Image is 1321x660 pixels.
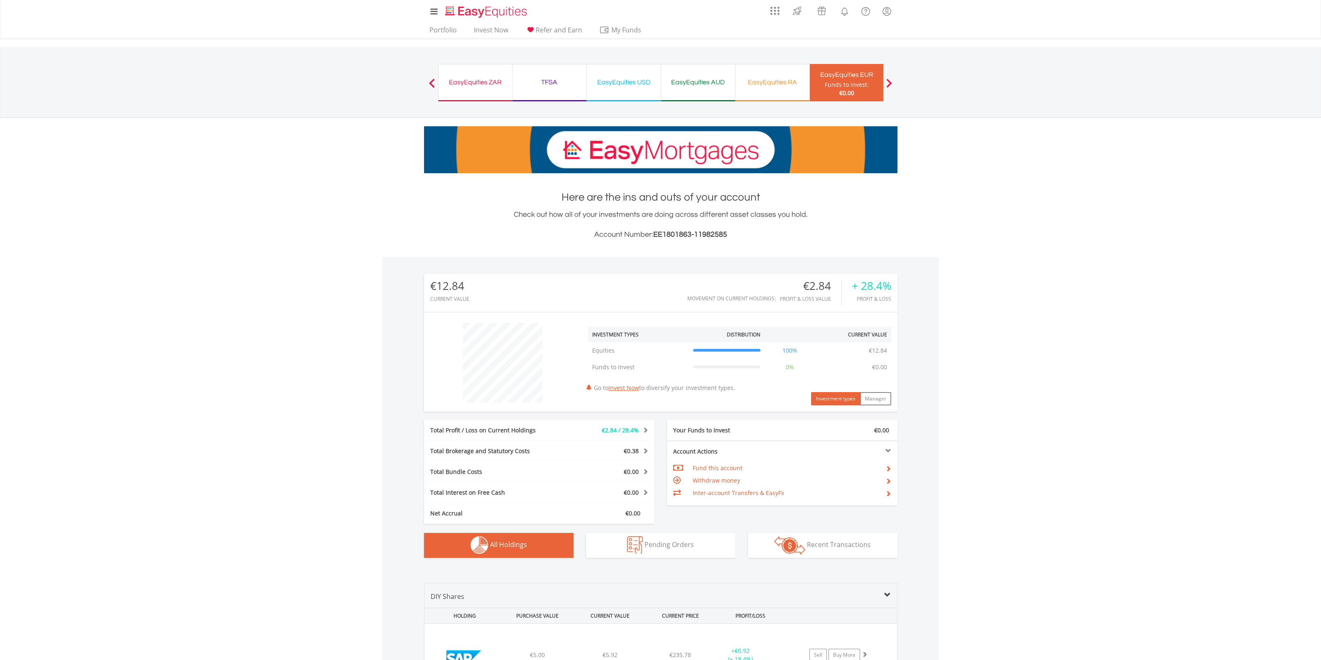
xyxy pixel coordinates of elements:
div: Account Actions [667,447,782,456]
th: Investment Types [588,327,689,342]
div: EasyEquities ZAR [444,76,507,88]
div: PROFIT/LOSS [715,608,786,623]
span: €0.38 [624,447,639,455]
a: My Profile [876,2,897,20]
a: Invest Now [608,384,639,392]
img: vouchers-v2.svg [815,4,828,17]
a: Home page [442,2,530,19]
span: €0.00 [624,468,639,476]
button: Investment types [811,392,860,405]
div: TFSA [517,76,581,88]
div: Profit & Loss Value [780,296,841,302]
td: Withdraw money [692,474,879,487]
h1: Here are the ins and outs of your account [424,190,897,205]
span: €5.92 [603,651,618,659]
div: Total Brokerage and Statutory Costs [424,447,559,455]
button: Previous [424,83,440,91]
td: Equities [588,342,689,359]
img: thrive-v2.svg [790,4,804,17]
div: PURCHASE VALUE [502,608,573,623]
td: Funds to Invest [588,359,689,375]
div: EasyEquities RA [740,76,804,88]
div: Net Accrual [424,509,559,518]
div: EasyEquities AUD [666,76,730,88]
a: Invest Now [471,26,512,39]
div: Funds to invest: [825,81,869,89]
span: Refer and Earn [536,25,582,34]
span: All Holdings [490,540,527,549]
td: €12.84 [865,342,891,359]
td: €0.00 [868,359,891,375]
span: My Funds [599,25,654,35]
h3: Account Number: [424,229,897,240]
img: transactions-zar-wht.png [774,536,805,554]
button: Manager [860,392,891,405]
span: Pending Orders [645,540,694,549]
span: €5.00 [529,651,544,659]
div: €12.84 [430,280,469,292]
div: Total Bundle Costs [424,468,559,476]
td: Fund this account [692,462,879,474]
div: Movement on Current Holdings: [687,296,776,301]
div: Check out how all of your investments are doing across different asset classes you hold. [424,209,897,240]
div: Total Interest on Free Cash [424,488,559,497]
a: FAQ's and Support [855,2,876,19]
div: + 28.4% [852,280,891,292]
button: Recent Transactions [748,533,897,558]
button: All Holdings [424,533,573,558]
div: Distribution [727,331,760,338]
button: Pending Orders [586,533,735,558]
th: Current Value [815,327,891,342]
a: Notifications [834,2,855,19]
div: Total Profit / Loss on Current Holdings [424,426,559,434]
button: Next [881,83,897,91]
span: €2.84 / 28.4% [602,426,639,434]
span: €235.78 [669,651,691,659]
span: DIY Shares [431,592,464,601]
td: 0% [765,359,815,375]
div: HOLDING [425,608,500,623]
img: holdings-wht.png [471,536,488,554]
span: €0.92 [735,647,750,655]
td: Inter-account Transfers & EasyFx [692,487,879,499]
div: CURRENT PRICE [647,608,713,623]
span: €0.00 [625,509,640,517]
div: Go to to diversify your investment types. [582,319,897,405]
img: EasyEquities_Logo.png [444,5,530,19]
img: pending_instructions-wht.png [627,536,643,554]
a: AppsGrid [765,2,785,15]
div: EasyEquities USD [592,76,656,88]
span: €0.00 [874,426,889,434]
div: Your Funds to Invest [667,426,782,434]
div: €2.84 [780,280,841,292]
span: €0.00 [624,488,639,496]
span: Recent Transactions [807,540,871,549]
a: Vouchers [809,2,834,17]
span: EE1801863-11982585 [653,231,727,238]
img: EasyMortage Promotion Banner [424,126,897,173]
div: CURRENT VALUE [430,296,469,302]
td: 100% [765,342,815,359]
div: Profit & Loss [852,296,891,302]
a: Refer and Earn [522,26,586,39]
a: Portfolio [426,26,460,39]
span: €0.00 [839,89,854,97]
div: EasyEquities EUR [815,69,879,81]
img: grid-menu-icon.svg [770,6,779,15]
div: CURRENT VALUE [575,608,646,623]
